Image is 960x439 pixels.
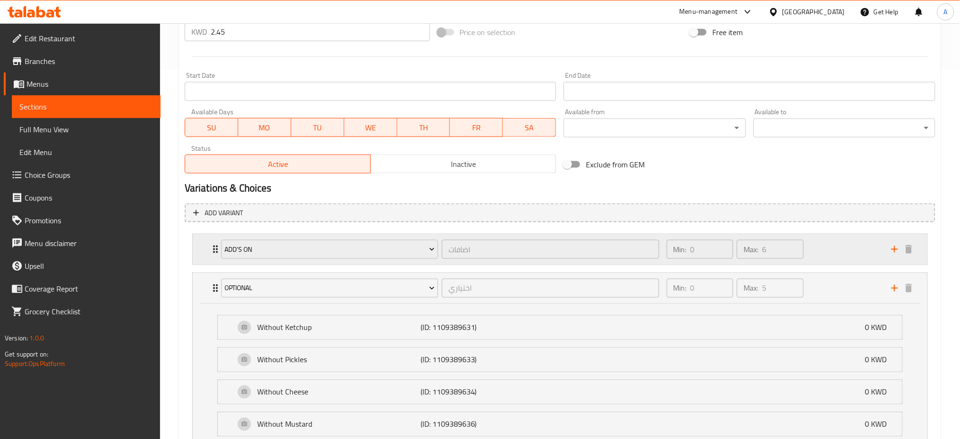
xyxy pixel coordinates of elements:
button: SA [503,118,556,137]
div: Expand [218,380,902,404]
div: Menu-management [680,6,738,18]
span: WE [348,121,394,135]
button: WE [344,118,397,137]
p: (ID: 1109389633) [421,354,529,366]
p: KWD [191,26,207,37]
span: Menu disclaimer [25,238,153,249]
button: SU [185,118,238,137]
p: (ID: 1109389636) [421,419,529,430]
span: Coupons [25,192,153,203]
span: A [944,7,948,17]
button: Add variant [185,203,935,223]
span: Free item [712,27,743,38]
p: 0 KWD [865,386,895,398]
div: [GEOGRAPHIC_DATA] [782,7,845,17]
span: Get support on: [5,348,48,360]
a: Coupons [4,186,161,209]
p: Min: [673,283,687,294]
a: Choice Groups [4,164,161,186]
div: ​ [754,119,935,137]
span: Sections [19,101,153,112]
span: Version: [5,332,28,344]
button: Active [185,155,371,174]
span: Optional [224,283,435,294]
li: Expand [185,230,935,269]
span: TH [401,121,447,135]
div: Expand [218,412,902,436]
a: Branches [4,50,161,73]
p: (ID: 1109389634) [421,386,529,398]
p: Max: [744,283,758,294]
button: TH [397,118,450,137]
button: Optional [221,279,438,298]
span: Exclude from GEM [586,159,645,170]
a: Coverage Report [4,277,161,300]
a: Promotions [4,209,161,232]
a: Sections [12,95,161,118]
button: Add's On [221,240,438,259]
p: Without Cheese [257,386,421,398]
button: MO [238,118,291,137]
div: Expand [193,273,927,303]
span: Choice Groups [25,169,153,181]
span: Grocery Checklist [25,306,153,317]
p: Without Ketchup [257,322,421,333]
span: Menus [27,78,153,90]
span: MO [242,121,287,135]
span: Coverage Report [25,283,153,294]
p: Max: [744,244,758,255]
a: Menus [4,73,161,95]
p: 0 KWD [865,419,895,430]
button: delete [902,281,916,295]
input: Please enter price [211,22,430,41]
span: Active [189,157,367,171]
button: Inactive [370,155,556,174]
button: FR [450,118,503,137]
p: 0 KWD [865,354,895,366]
span: Full Menu View [19,124,153,135]
a: Edit Menu [12,141,161,164]
h2: Variations & Choices [185,181,935,195]
span: Promotions [25,215,153,226]
span: 1.0.0 [29,332,44,344]
span: Branches [25,55,153,67]
span: Add's On [224,244,435,256]
button: delete [902,242,916,256]
a: Grocery Checklist [4,300,161,323]
span: Add variant [205,207,243,219]
span: Edit Restaurant [25,33,153,44]
p: (ID: 1109389631) [421,322,529,333]
div: Expand [218,316,902,339]
button: add [888,281,902,295]
a: Upsell [4,255,161,277]
span: FR [454,121,499,135]
div: ​ [564,119,745,137]
span: TU [295,121,341,135]
a: Support.OpsPlatform [5,357,65,370]
a: Menu disclaimer [4,232,161,255]
span: Price on selection [460,27,516,38]
button: add [888,242,902,256]
p: 0 KWD [865,322,895,333]
span: Upsell [25,260,153,272]
div: Expand [193,234,927,265]
div: Expand [218,348,902,372]
p: Min: [673,244,687,255]
span: SA [507,121,552,135]
span: Edit Menu [19,146,153,158]
span: SU [189,121,234,135]
a: Full Menu View [12,118,161,141]
a: Edit Restaurant [4,27,161,50]
span: Inactive [375,157,553,171]
p: Without Pickles [257,354,421,366]
p: Without Mustard [257,419,421,430]
button: TU [291,118,344,137]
